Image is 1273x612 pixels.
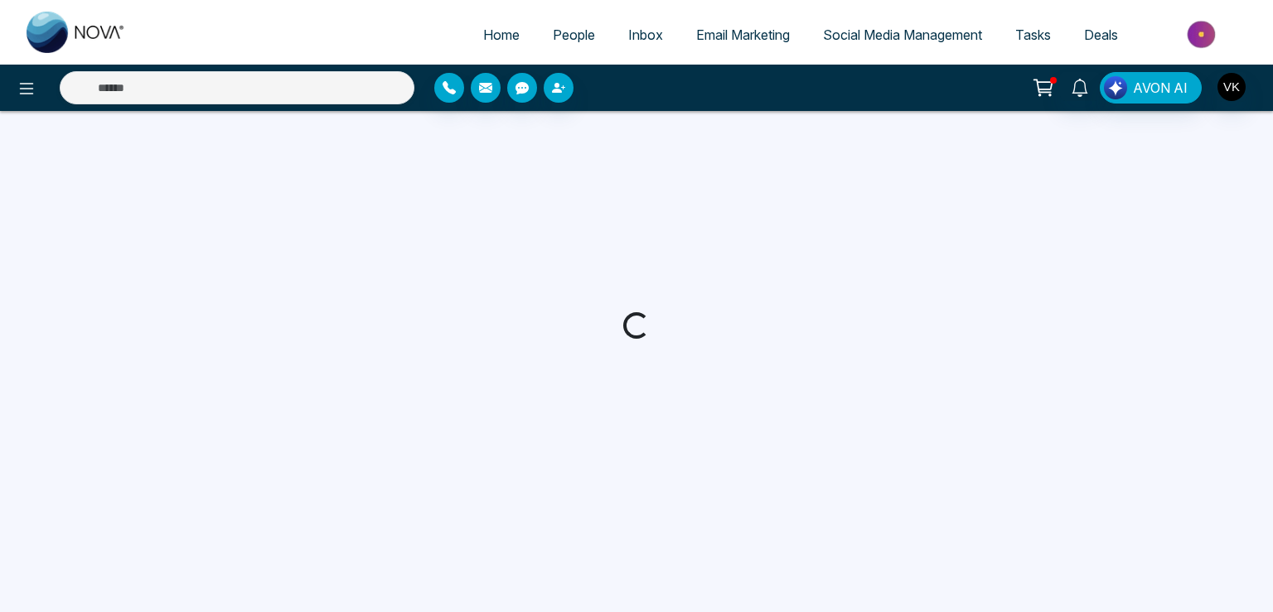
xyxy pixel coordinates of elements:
[696,27,790,43] span: Email Marketing
[806,19,999,51] a: Social Media Management
[536,19,612,51] a: People
[999,19,1067,51] a: Tasks
[1084,27,1118,43] span: Deals
[483,27,520,43] span: Home
[467,19,536,51] a: Home
[628,27,663,43] span: Inbox
[1143,16,1263,53] img: Market-place.gif
[612,19,680,51] a: Inbox
[1133,78,1188,98] span: AVON AI
[680,19,806,51] a: Email Marketing
[1015,27,1051,43] span: Tasks
[1217,73,1246,101] img: User Avatar
[1100,72,1202,104] button: AVON AI
[553,27,595,43] span: People
[1067,19,1135,51] a: Deals
[823,27,982,43] span: Social Media Management
[27,12,126,53] img: Nova CRM Logo
[1104,76,1127,99] img: Lead Flow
